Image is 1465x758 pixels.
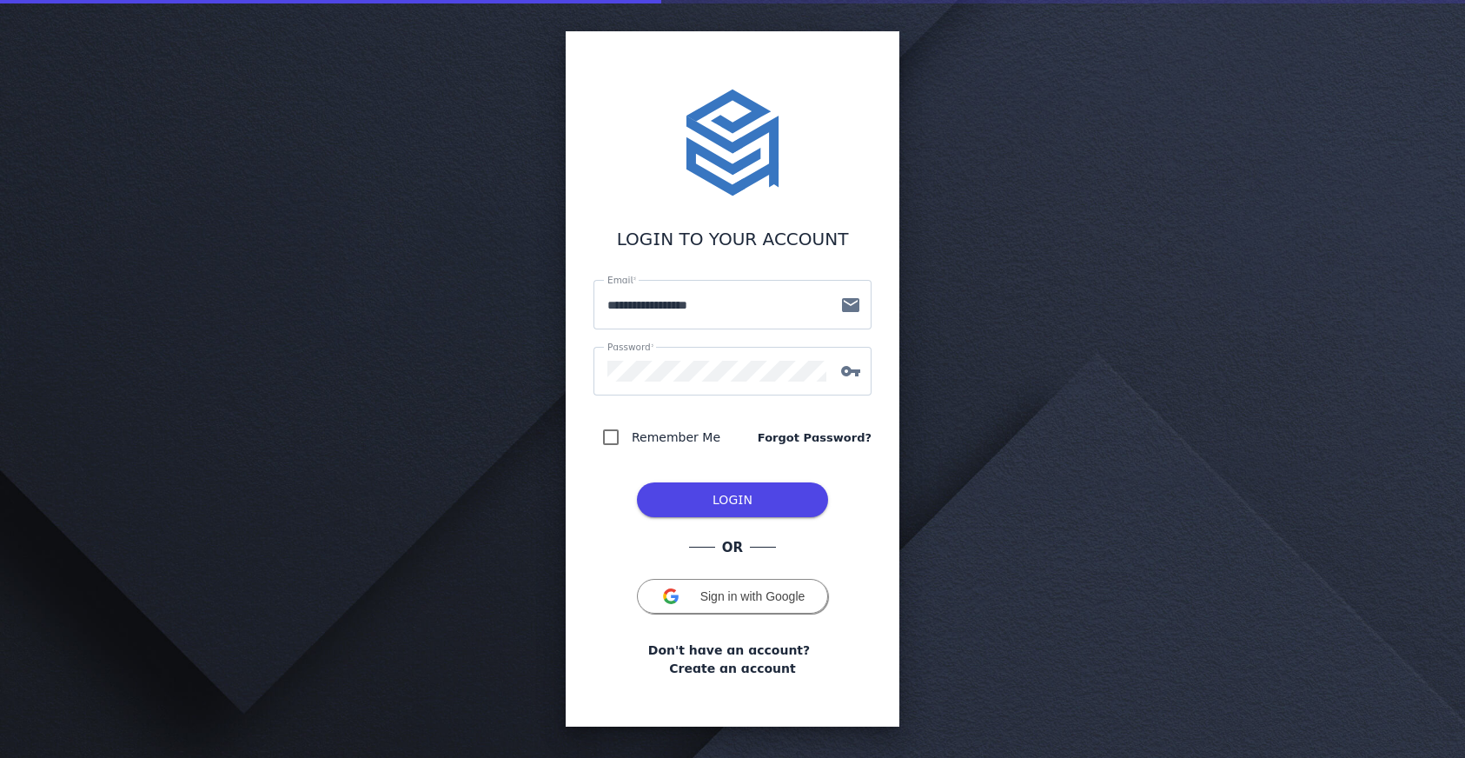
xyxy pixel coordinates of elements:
[677,87,788,198] img: stacktome.svg
[648,642,810,660] span: Don't have an account?
[830,295,872,316] mat-icon: mail
[713,493,752,507] span: LOGIN
[758,429,872,447] a: Forgot Password?
[715,538,750,558] span: OR
[700,589,805,603] span: Sign in with Google
[593,226,872,252] div: LOGIN TO YOUR ACCOUNT
[669,660,795,678] a: Create an account
[830,361,872,382] mat-icon: vpn_key
[637,579,828,614] button: Sign in with Google
[607,342,651,353] mat-label: Password
[607,276,633,286] mat-label: Email
[637,482,828,517] button: LOG IN
[628,427,720,448] label: Remember Me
